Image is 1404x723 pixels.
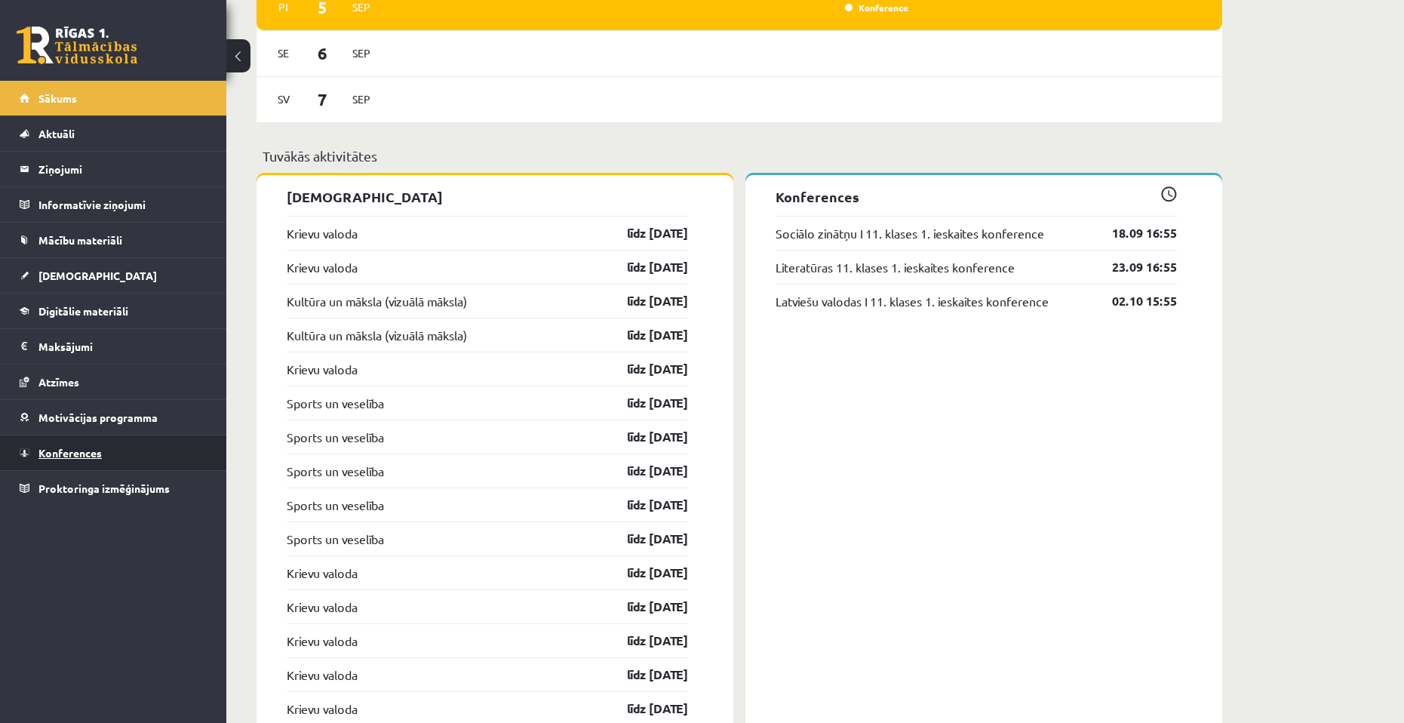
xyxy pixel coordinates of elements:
[1089,292,1177,310] a: 02.10 15:55
[287,258,358,276] a: Krievu valoda
[300,87,346,112] span: 7
[601,700,688,718] a: līdz [DATE]
[287,292,467,310] a: Kultūra un māksla (vizuālā māksla)
[38,152,207,186] legend: Ziņojumi
[20,365,207,399] a: Atzīmes
[38,375,79,389] span: Atzīmes
[20,152,207,186] a: Ziņojumi
[20,81,207,115] a: Sākums
[601,632,688,650] a: līdz [DATE]
[287,394,384,412] a: Sports un veselība
[601,496,688,514] a: līdz [DATE]
[38,411,158,424] span: Motivācijas programma
[287,598,358,616] a: Krievu valoda
[601,326,688,344] a: līdz [DATE]
[1089,258,1177,276] a: 23.09 16:55
[287,360,358,378] a: Krievu valoda
[263,146,1216,166] p: Tuvākās aktivitātes
[776,224,1044,242] a: Sociālo zinātņu I 11. klases 1. ieskaites konference
[300,41,346,66] span: 6
[601,666,688,684] a: līdz [DATE]
[601,394,688,412] a: līdz [DATE]
[287,326,467,344] a: Kultūra un māksla (vizuālā māksla)
[601,462,688,480] a: līdz [DATE]
[287,224,358,242] a: Krievu valoda
[287,462,384,480] a: Sports un veselība
[20,294,207,328] a: Digitālie materiāli
[38,304,128,318] span: Digitālie materiāli
[20,471,207,506] a: Proktoringa izmēģinājums
[601,564,688,582] a: līdz [DATE]
[287,428,384,446] a: Sports un veselība
[601,258,688,276] a: līdz [DATE]
[601,224,688,242] a: līdz [DATE]
[17,26,137,64] a: Rīgas 1. Tālmācības vidusskola
[20,223,207,257] a: Mācību materiāli
[38,91,77,105] span: Sākums
[287,564,358,582] a: Krievu valoda
[20,116,207,151] a: Aktuāli
[346,42,377,65] span: Sep
[20,400,207,435] a: Motivācijas programma
[346,88,377,111] span: Sep
[601,598,688,616] a: līdz [DATE]
[268,88,300,111] span: Sv
[776,258,1015,276] a: Literatūras 11. klases 1. ieskaites konference
[38,481,170,495] span: Proktoringa izmēģinājums
[20,258,207,293] a: [DEMOGRAPHIC_DATA]
[287,496,384,514] a: Sports un veselība
[20,329,207,364] a: Maksājumi
[845,2,908,14] a: Konference
[38,127,75,140] span: Aktuāli
[20,435,207,470] a: Konferences
[601,530,688,548] a: līdz [DATE]
[268,42,300,65] span: Se
[38,187,207,222] legend: Informatīvie ziņojumi
[776,292,1049,310] a: Latviešu valodas I 11. klases 1. ieskaites konference
[776,186,1177,207] p: Konferences
[287,632,358,650] a: Krievu valoda
[38,233,122,247] span: Mācību materiāli
[1089,224,1177,242] a: 18.09 16:55
[601,428,688,446] a: līdz [DATE]
[38,446,102,460] span: Konferences
[287,666,358,684] a: Krievu valoda
[287,530,384,548] a: Sports un veselība
[601,360,688,378] a: līdz [DATE]
[287,186,688,207] p: [DEMOGRAPHIC_DATA]
[20,187,207,222] a: Informatīvie ziņojumi
[287,700,358,718] a: Krievu valoda
[601,292,688,310] a: līdz [DATE]
[38,329,207,364] legend: Maksājumi
[38,269,157,282] span: [DEMOGRAPHIC_DATA]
